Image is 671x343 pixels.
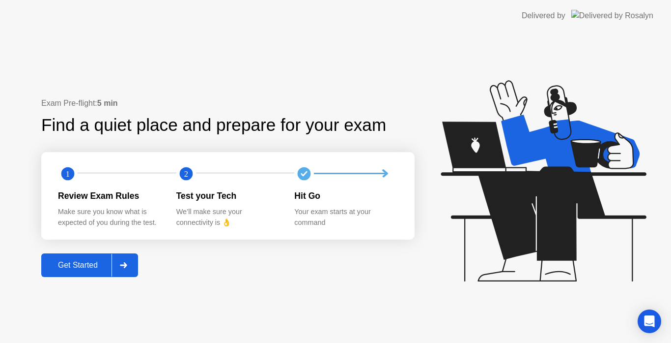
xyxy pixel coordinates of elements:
[176,189,279,202] div: Test your Tech
[638,310,661,333] div: Open Intercom Messenger
[184,169,188,178] text: 2
[58,189,161,202] div: Review Exam Rules
[294,189,397,202] div: Hit Go
[176,207,279,228] div: We’ll make sure your connectivity is 👌
[97,99,118,107] b: 5 min
[571,10,653,21] img: Delivered by Rosalyn
[58,207,161,228] div: Make sure you know what is expected of you during the test.
[41,112,388,138] div: Find a quiet place and prepare for your exam
[294,207,397,228] div: Your exam starts at your command
[522,10,565,22] div: Delivered by
[41,253,138,277] button: Get Started
[66,169,70,178] text: 1
[41,97,415,109] div: Exam Pre-flight:
[44,261,112,270] div: Get Started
